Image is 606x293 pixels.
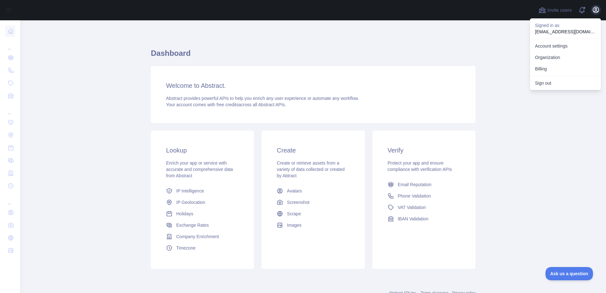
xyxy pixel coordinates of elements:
[530,52,601,63] a: Organization
[164,219,241,231] a: Exchange Rates
[385,179,463,190] a: Email Reputation
[398,181,432,188] span: Email Reputation
[5,193,15,205] div: ...
[287,211,301,217] span: Scrape
[287,222,301,228] span: Images
[164,231,241,242] a: Company Enrichment
[176,233,219,240] span: Company Enrichment
[537,5,573,15] button: Invite users
[176,188,204,194] span: IP Intelligence
[164,208,241,219] a: Holidays
[274,219,352,231] a: Images
[545,267,593,280] iframe: Toggle Customer Support
[166,160,233,178] span: Enrich your app or service with accurate and comprehensive data from Abstract
[5,38,15,51] div: ...
[164,197,241,208] a: IP Geolocation
[216,102,238,107] span: free credits
[176,199,205,205] span: IP Geolocation
[287,188,302,194] span: Avatars
[287,199,309,205] span: Screenshot
[166,146,239,155] h3: Lookup
[176,245,196,251] span: Timezone
[385,190,463,202] a: Phone Validation
[388,146,460,155] h3: Verify
[535,29,596,35] p: [EMAIL_ADDRESS][DOMAIN_NAME]
[176,211,193,217] span: Holidays
[535,22,596,29] p: Signed in as
[166,102,286,107] span: Your account comes with across all Abstract APIs.
[398,193,431,199] span: Phone Validation
[164,185,241,197] a: IP Intelligence
[530,63,601,75] button: Billing
[274,197,352,208] a: Screenshot
[388,160,452,172] span: Protect your app and ensure compliance with verification APIs
[176,222,209,228] span: Exchange Rates
[151,48,475,63] h1: Dashboard
[5,103,15,115] div: ...
[277,160,345,178] span: Create or retrieve assets from a variety of data collected or created by Abtract
[530,40,601,52] a: Account settings
[166,96,359,101] span: Abstract provides powerful APIs to help you enrich any user experience or automate any workflow.
[547,7,572,14] span: Invite users
[164,242,241,254] a: Timezone
[166,81,460,90] h3: Welcome to Abstract.
[530,77,601,89] button: Sign out
[398,204,426,211] span: VAT Validation
[385,202,463,213] a: VAT Validation
[385,213,463,225] a: IBAN Validation
[274,185,352,197] a: Avatars
[277,146,349,155] h3: Create
[274,208,352,219] a: Scrape
[398,216,429,222] span: IBAN Validation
